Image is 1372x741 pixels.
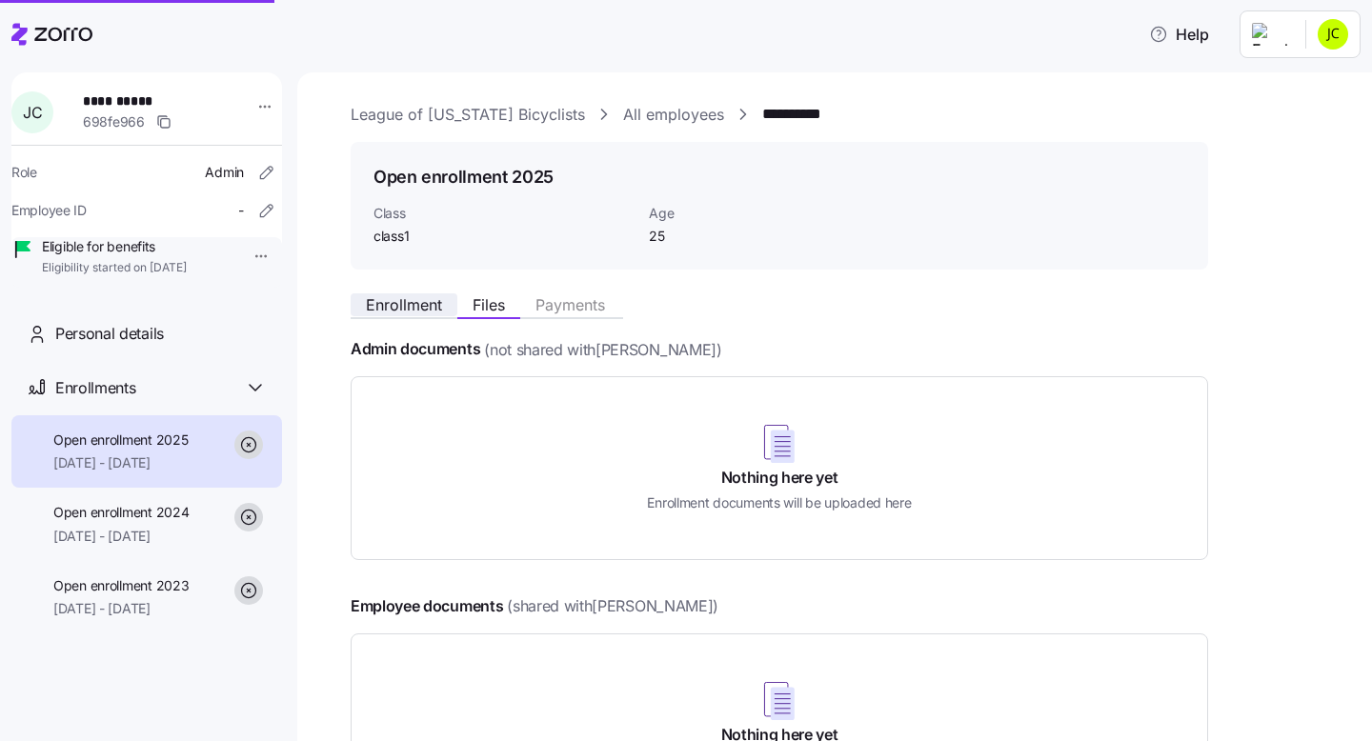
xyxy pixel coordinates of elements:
[205,163,244,182] span: Admin
[647,492,911,512] h5: Enrollment documents will be uploaded here
[55,322,164,346] span: Personal details
[373,204,634,223] span: Class
[473,297,505,312] span: Files
[53,527,189,546] span: [DATE] - [DATE]
[535,297,605,312] span: Payments
[649,227,840,246] span: 25
[55,376,135,400] span: Enrollments
[351,103,585,127] a: League of [US_STATE] Bicyclists
[623,103,724,127] a: All employees
[53,599,189,618] span: [DATE] - [DATE]
[1149,23,1209,46] span: Help
[11,163,37,182] span: Role
[53,431,188,450] span: Open enrollment 2025
[351,595,503,617] h4: Employee documents
[351,338,480,360] h4: Admin documents
[373,227,634,246] span: class1
[11,201,87,220] span: Employee ID
[42,237,187,256] span: Eligible for benefits
[366,297,442,312] span: Enrollment
[1134,15,1224,53] button: Help
[83,112,145,131] span: 698fe966
[238,201,244,220] span: -
[23,105,42,120] span: J C
[1318,19,1348,50] img: cd061bf052987024e3c212165369386c
[1252,23,1290,46] img: Employer logo
[507,594,718,618] span: (shared with [PERSON_NAME] )
[42,260,187,276] span: Eligibility started on [DATE]
[721,467,838,489] h4: Nothing here yet
[53,503,189,522] span: Open enrollment 2024
[53,453,188,472] span: [DATE] - [DATE]
[649,204,840,223] span: Age
[373,165,554,189] h1: Open enrollment 2025
[484,338,721,362] span: (not shared with [PERSON_NAME] )
[53,576,189,595] span: Open enrollment 2023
